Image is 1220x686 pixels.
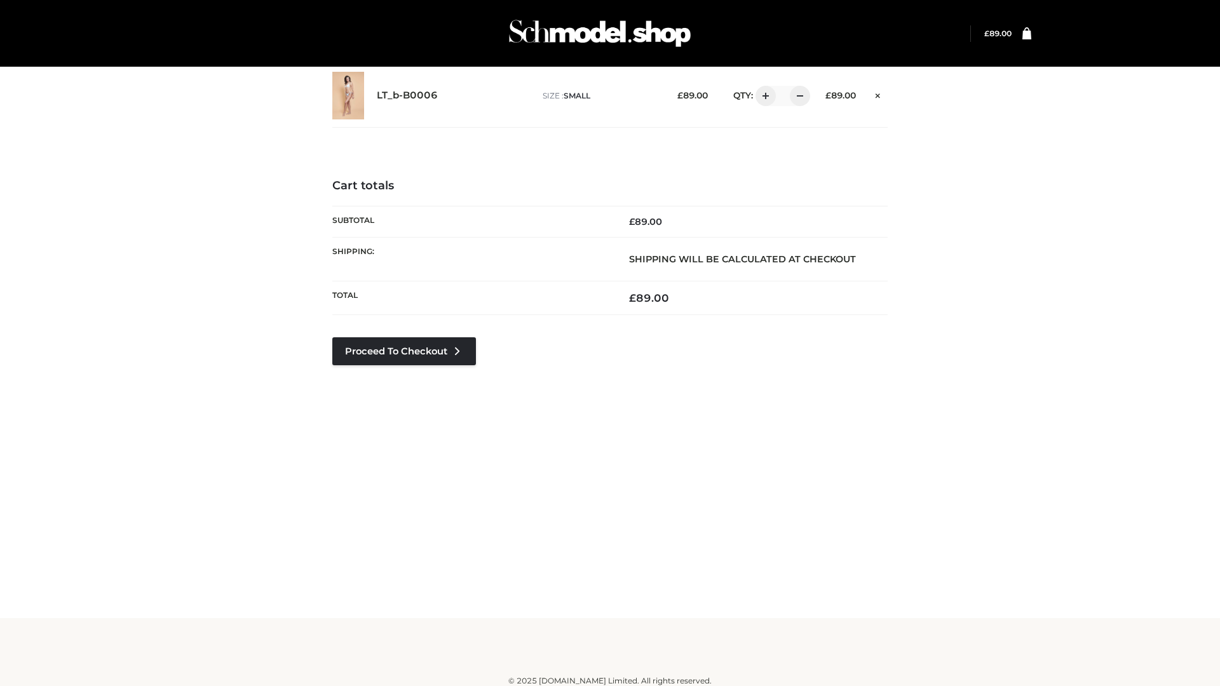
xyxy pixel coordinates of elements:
[332,337,476,365] a: Proceed to Checkout
[505,8,695,58] img: Schmodel Admin 964
[377,90,438,102] a: LT_b-B0006
[629,216,635,227] span: £
[825,90,831,100] span: £
[332,237,610,281] th: Shipping:
[332,206,610,237] th: Subtotal
[629,292,636,304] span: £
[629,216,662,227] bdi: 89.00
[629,253,856,265] strong: Shipping will be calculated at checkout
[721,86,806,106] div: QTY:
[984,29,1012,38] a: £89.00
[677,90,708,100] bdi: 89.00
[543,90,658,102] p: size :
[984,29,1012,38] bdi: 89.00
[332,179,888,193] h4: Cart totals
[564,91,590,100] span: SMALL
[984,29,989,38] span: £
[825,90,856,100] bdi: 89.00
[332,72,364,119] img: LT_b-B0006 - SMALL
[869,86,888,102] a: Remove this item
[332,281,610,315] th: Total
[629,292,669,304] bdi: 89.00
[677,90,683,100] span: £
